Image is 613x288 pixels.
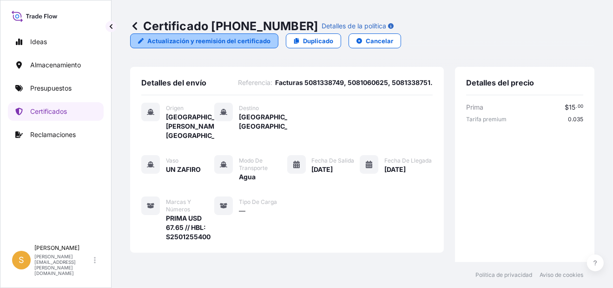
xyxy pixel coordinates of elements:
[166,105,184,112] span: Origen
[34,244,92,252] p: [PERSON_NAME]
[466,116,507,123] span: Tarifa premium
[322,21,386,31] p: Detalles de la política
[8,33,104,51] a: Ideas
[239,105,259,112] span: Destino
[30,130,76,139] p: Reclamaciones
[147,36,270,46] p: Actualización y reemisión del certificado
[166,214,214,242] span: PRIMA USD 67.65 // HBL: S2501255400
[569,104,575,111] span: 15
[565,104,569,111] span: $
[30,84,72,93] p: Presupuestos
[366,36,393,46] p: Cancelar
[34,254,92,276] p: [PERSON_NAME][EMAIL_ADDRESS][PERSON_NAME][DOMAIN_NAME]
[239,172,256,182] span: Agua
[166,165,201,174] span: UN ZAFIRO
[466,103,483,112] span: Prima
[8,56,104,74] a: Almacenamiento
[30,37,47,46] p: Ideas
[8,79,104,98] a: Presupuestos
[166,112,214,140] span: [GEOGRAPHIC_DATA][PERSON_NAME], [GEOGRAPHIC_DATA]
[19,255,24,265] span: S
[166,198,214,213] span: Marcas y números
[384,165,406,174] span: [DATE]
[166,157,178,164] span: Vaso
[238,78,272,87] span: Referencia:
[8,102,104,121] a: Certificados
[286,33,341,48] a: Duplicado
[312,157,355,164] span: Fecha de salida
[141,78,206,87] span: Detalles del envío
[8,125,104,144] a: Reclamaciones
[466,78,534,87] span: Detalles del precio
[475,271,532,279] a: Política de privacidad
[30,60,81,70] p: Almacenamiento
[312,165,333,174] span: [DATE]
[239,112,287,131] span: [GEOGRAPHIC_DATA], [GEOGRAPHIC_DATA]
[303,36,333,46] p: Duplicado
[349,33,401,48] button: Cancelar
[239,198,277,206] span: Tipo de carga
[568,116,583,123] span: 0.035
[239,206,245,216] span: —
[540,271,583,279] a: Aviso de cookies
[578,105,583,108] span: 00
[143,19,318,33] font: Certificado [PHONE_NUMBER]
[384,157,432,164] span: Fecha de llegada
[130,33,278,48] a: Actualización y reemisión del certificado
[275,78,433,87] span: Facturas 5081338749, 5081060625, 5081338751.
[239,157,287,172] span: Modo de transporte
[30,107,67,116] p: Certificados
[576,105,577,108] span: .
